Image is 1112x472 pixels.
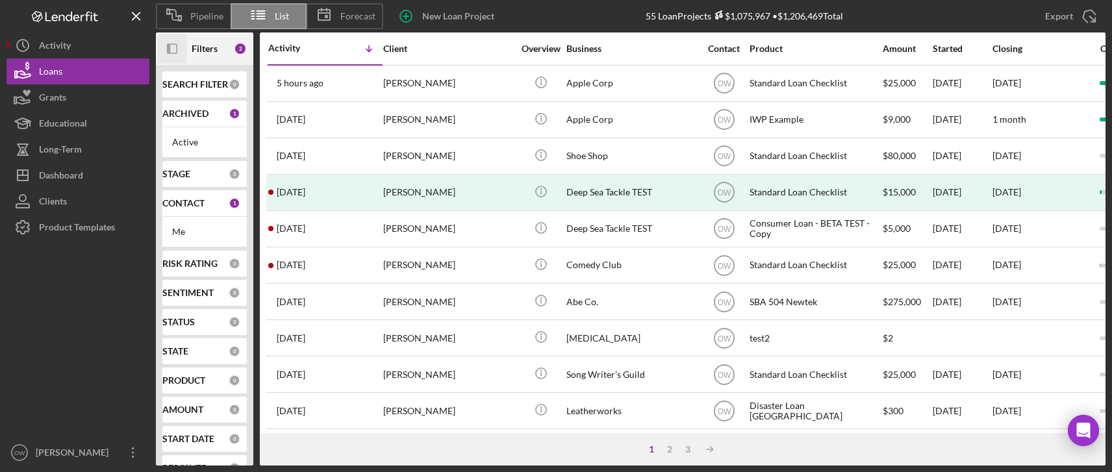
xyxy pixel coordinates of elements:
button: Long-Term [6,136,149,162]
div: Consumer Loan - BETA TEST - Copy [750,212,879,246]
div: [PERSON_NAME] [32,440,117,469]
div: [DATE] [933,139,991,173]
a: Clients [6,188,149,214]
div: Product [750,43,879,54]
div: 1 [229,108,240,119]
b: STATUS [162,317,195,327]
div: [PERSON_NAME] [383,393,513,428]
div: Export [1045,3,1073,29]
div: Song Writer's Guild [566,357,696,391]
div: 0 [229,168,240,180]
text: OW [717,116,731,125]
div: [PERSON_NAME] [383,66,513,101]
div: [PERSON_NAME] [383,321,513,355]
b: START DATE [162,434,214,444]
div: Client [383,43,513,54]
div: Open Intercom Messenger [1068,415,1099,446]
div: Standard Loan Checklist [750,357,879,391]
div: 0 [229,258,240,269]
div: Started [933,43,991,54]
span: $275,000 [883,296,921,307]
span: List [275,11,289,21]
div: Contact [700,43,748,54]
text: OW [717,188,731,197]
a: Activity [6,32,149,58]
span: $80,000 [883,150,916,161]
b: SENTIMENT [162,288,214,298]
div: Product Templates [39,214,115,243]
div: Grants [39,84,66,114]
b: SEARCH FILTER [162,79,228,90]
b: ARCHIVED [162,108,208,119]
b: Filters [192,43,218,54]
time: [DATE] [992,405,1021,416]
div: [DATE] [933,175,991,210]
div: [DATE] [992,187,1021,197]
div: Clients [39,188,67,217]
div: Me [172,227,237,237]
time: [DATE] [992,77,1021,88]
button: OW[PERSON_NAME] [6,440,149,466]
div: SBA 504 Newtek [750,284,879,319]
div: Active [172,137,237,147]
div: Standard Loan Checklist [750,139,879,173]
button: Export [1032,3,1106,29]
div: Dashboard [39,162,83,192]
div: [PERSON_NAME] [383,175,513,210]
div: $25,000 [883,66,931,101]
div: 0 [229,316,240,328]
div: 3 [679,444,697,454]
div: 1 [229,197,240,209]
time: 2025-06-18 19:47 [277,151,305,161]
div: Apple Corp [566,103,696,137]
text: OW [717,225,731,234]
div: 55 Loan Projects • $1,206,469 Total [646,10,843,21]
span: Forecast [340,11,375,21]
div: Overview [516,43,565,54]
b: RISK RATING [162,258,218,269]
div: 2 [234,42,247,55]
div: Closing [992,43,1090,54]
div: Apple Corp [566,66,696,101]
div: [PERSON_NAME] [383,139,513,173]
text: OW [717,334,731,343]
div: [DATE] [933,103,991,137]
div: Sprocket King [566,430,696,464]
b: STAGE [162,169,190,179]
div: New Loan Project [422,3,494,29]
button: Product Templates [6,214,149,240]
div: 0 [229,79,240,90]
button: New Loan Project [390,3,507,29]
b: CONTACT [162,198,205,208]
text: OW [717,406,731,416]
div: Disaster Loan [GEOGRAPHIC_DATA] [750,393,879,428]
button: Dashboard [6,162,149,188]
button: Grants [6,84,149,110]
div: [DATE] [933,430,991,464]
div: Leatherworks [566,393,696,428]
text: OW [717,79,731,88]
div: Activity [268,43,325,53]
b: AMOUNT [162,404,203,415]
div: Standard Loan Checklist [750,66,879,101]
div: [MEDICAL_DATA] [566,321,696,355]
time: 2025-02-06 23:07 [277,223,305,234]
div: Business [566,43,696,54]
div: Comedy Club [566,248,696,282]
div: [PERSON_NAME] [383,430,513,464]
text: OW [717,261,731,270]
time: [DATE] [992,259,1021,270]
button: Loans [6,58,149,84]
div: Loans [39,58,62,88]
time: 2024-09-11 21:09 [277,297,305,307]
time: [DATE] [992,296,1021,307]
div: Shoe Shop [566,139,696,173]
time: [DATE] [992,150,1021,161]
button: Educational [6,110,149,136]
div: 2 [661,444,679,454]
time: 2025-02-07 21:28 [277,187,305,197]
